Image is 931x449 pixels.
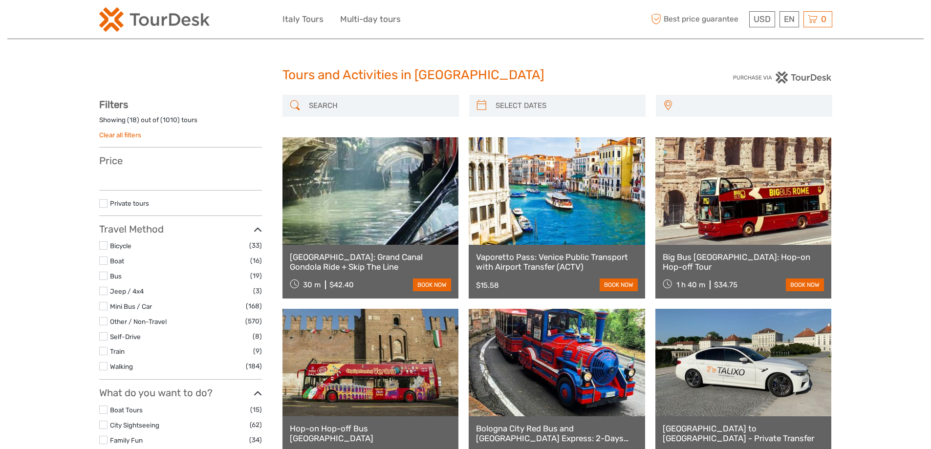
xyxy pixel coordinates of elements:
span: 0 [820,14,828,24]
span: (184) [246,361,262,372]
a: Mini Bus / Car [110,302,152,310]
a: Clear all filters [99,131,141,139]
a: book now [786,278,824,291]
span: (8) [253,331,262,342]
span: 30 m [303,280,321,289]
a: Hop-on Hop-off Bus [GEOGRAPHIC_DATA] [290,424,452,444]
div: $15.58 [476,281,499,290]
a: Private tours [110,199,149,207]
h3: Travel Method [99,223,262,235]
a: Train [110,347,125,355]
strong: Filters [99,99,128,110]
a: Self-Drive [110,333,141,341]
h1: Tours and Activities in [GEOGRAPHIC_DATA] [282,67,649,83]
input: SELECT DATES [492,97,641,114]
span: (570) [245,316,262,327]
div: EN [779,11,799,27]
a: Family Fun [110,436,143,444]
span: (33) [249,240,262,251]
a: Walking [110,363,133,370]
img: PurchaseViaTourDesk.png [733,71,832,84]
a: Other / Non-Travel [110,318,167,325]
a: Bologna City Red Bus and [GEOGRAPHIC_DATA] Express: 2-Days Pass [476,424,638,444]
a: Boat Tours [110,406,143,414]
a: book now [413,278,451,291]
span: (3) [253,285,262,297]
span: (16) [250,255,262,266]
span: (15) [250,404,262,415]
h3: What do you want to do? [99,387,262,399]
div: $42.40 [329,280,354,289]
a: Boat [110,257,124,265]
h3: Price [99,155,262,167]
label: 1010 [163,115,177,125]
a: Bicycle [110,242,131,250]
input: SEARCH [305,97,454,114]
span: (168) [246,300,262,312]
span: 1 h 40 m [676,280,705,289]
img: 2254-3441b4b5-4e5f-4d00-b396-31f1d84a6ebf_logo_small.png [99,7,210,32]
div: Showing ( ) out of ( ) tours [99,115,262,130]
span: Best price guarantee [649,11,747,27]
span: (9) [253,345,262,357]
span: (19) [250,270,262,281]
span: (34) [249,434,262,446]
a: Bus [110,272,122,280]
a: City Sightseeing [110,421,159,429]
a: Multi-day tours [340,12,401,26]
a: [GEOGRAPHIC_DATA] to [GEOGRAPHIC_DATA] - Private Transfer [663,424,824,444]
a: Vaporetto Pass: Venice Public Transport with Airport Transfer (ACTV) [476,252,638,272]
a: [GEOGRAPHIC_DATA]: Grand Canal Gondola Ride + Skip The Line [290,252,452,272]
a: book now [600,278,638,291]
span: USD [754,14,771,24]
span: (62) [250,419,262,430]
a: Jeep / 4x4 [110,287,144,295]
a: Italy Tours [282,12,324,26]
div: $34.75 [714,280,737,289]
a: Big Bus [GEOGRAPHIC_DATA]: Hop-on Hop-off Tour [663,252,824,272]
label: 18 [130,115,137,125]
